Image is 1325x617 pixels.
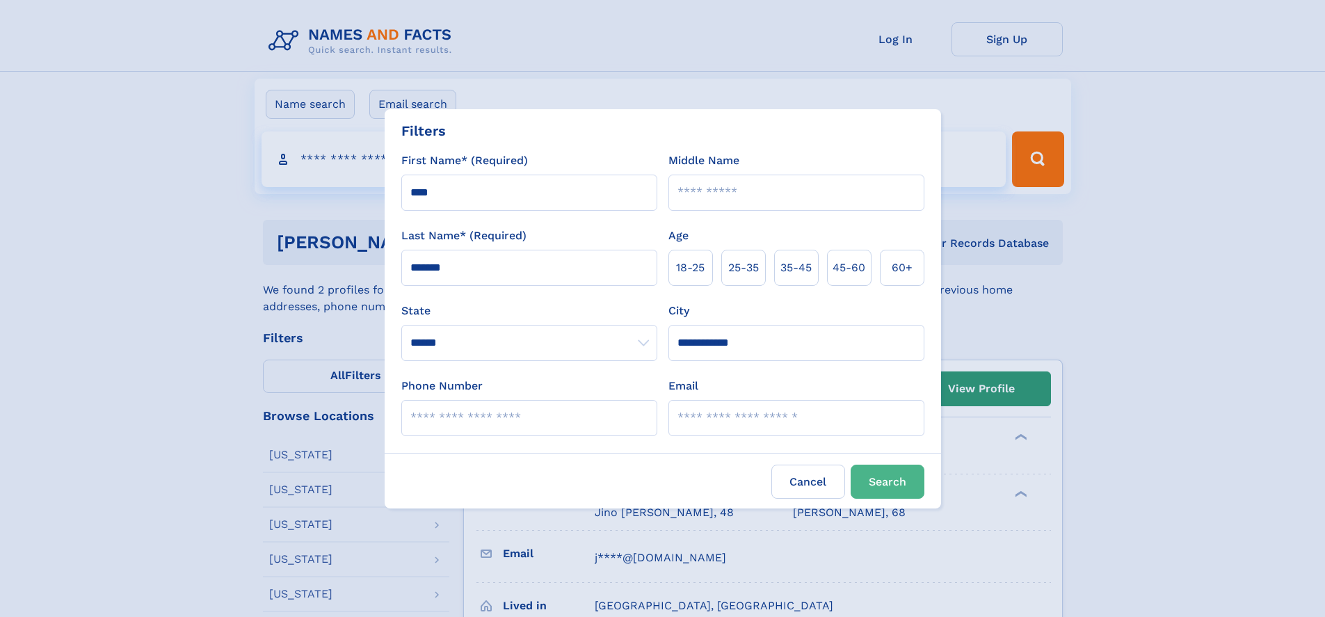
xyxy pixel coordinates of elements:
[892,259,913,276] span: 60+
[668,378,698,394] label: Email
[851,465,924,499] button: Search
[668,227,689,244] label: Age
[668,303,689,319] label: City
[401,378,483,394] label: Phone Number
[401,120,446,141] div: Filters
[668,152,739,169] label: Middle Name
[771,465,845,499] label: Cancel
[401,227,527,244] label: Last Name* (Required)
[728,259,759,276] span: 25‑35
[401,303,657,319] label: State
[676,259,705,276] span: 18‑25
[780,259,812,276] span: 35‑45
[401,152,528,169] label: First Name* (Required)
[833,259,865,276] span: 45‑60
